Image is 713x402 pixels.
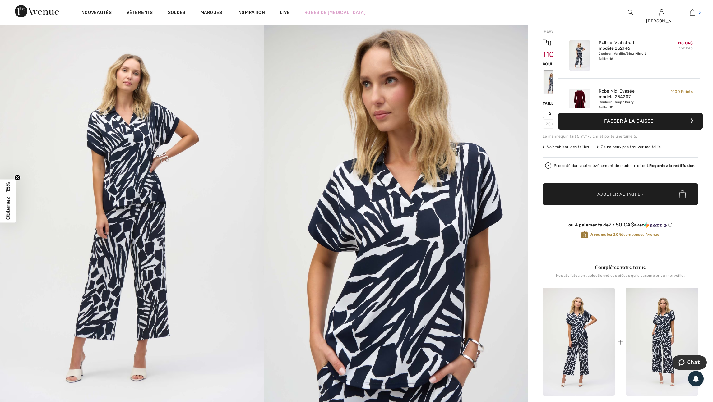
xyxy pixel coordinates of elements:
[543,29,574,34] a: [PERSON_NAME]
[569,89,590,119] img: Robe Midi Évasée modèle 254207
[543,144,589,150] span: Voir tableau des tailles
[698,10,701,15] span: 3
[543,38,672,46] h1: Pull col v abstrait Modèle 252146
[543,109,558,118] span: 2
[543,134,698,139] div: Le mannequin fait 5'9"/175 cm et porte une taille 6.
[671,89,693,94] span: 1000 Points
[544,71,560,94] div: Vanille/Bleu Minuit
[543,183,698,205] button: Ajouter au panier
[304,9,366,16] a: Robes de [MEDICAL_DATA]
[581,230,588,239] img: Récompenses Avenue
[558,113,703,130] button: Passer à la caisse
[543,222,698,228] div: ou 4 paiements de avec
[543,263,698,271] div: Complétez votre tenue
[280,9,289,16] a: Live
[168,10,186,16] a: Soldes
[543,222,698,230] div: ou 4 paiements de27.50 CA$avecSezzle Cliquez pour en savoir plus sur Sezzle
[127,10,153,16] a: Vêtements
[599,40,660,51] a: Pull col V abstrait modèle 252146
[646,18,677,24] div: [PERSON_NAME]
[15,5,59,17] img: 1ère Avenue
[543,44,571,59] span: 110 CA$
[599,100,660,110] div: Couleur: Deep cherry Taille: 18
[543,119,558,129] span: 20
[201,10,222,16] a: Marques
[4,182,12,220] span: Obtenez -15%
[552,122,555,126] img: ring-m.svg
[554,164,695,168] div: Presenté dans notre événement de mode en direct.
[569,40,590,71] img: Pull col V abstrait modèle 252146
[609,222,634,228] span: 27.50 CA$
[597,144,661,150] div: Je ne peux pas trouver ma taille
[237,10,265,16] span: Inspiration
[679,190,686,199] img: Bag.svg
[626,288,698,396] img: Pantalon Large Abstrait modèle 252145
[599,51,660,61] div: Couleur: Vanille/Bleu Minuit Taille: 16
[543,62,563,66] span: Couleur:
[597,191,644,198] span: Ajouter au panier
[545,162,551,169] img: Regardez la rediffusion
[644,222,667,228] img: Sezzle
[678,41,693,45] span: 110 CA$
[599,89,660,100] a: Robe Midi Évasée modèle 254207
[649,163,695,168] strong: Regardez la rediffusion
[659,9,664,16] img: Mes infos
[543,288,615,396] img: Pull col V abstrait modèle 252146
[617,335,623,349] div: +
[673,355,707,371] iframe: Ouvre un widget dans lequel vous pouvez chatter avec l’un de nos agents
[659,9,664,15] a: Se connecter
[679,46,693,50] s: 169 CA$
[543,273,698,283] div: Nos stylistes ont sélectionné ces pièces qui s'assemblent à merveille.
[628,9,633,16] img: recherche
[14,175,21,181] button: Close teaser
[543,101,651,106] div: Taille ([GEOGRAPHIC_DATA]/[GEOGRAPHIC_DATA]):
[81,10,112,16] a: Nouveautés
[590,232,618,237] strong: Accumulez 20
[590,232,659,237] span: Récompenses Avenue
[690,9,695,16] img: Mon panier
[677,9,708,16] a: 3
